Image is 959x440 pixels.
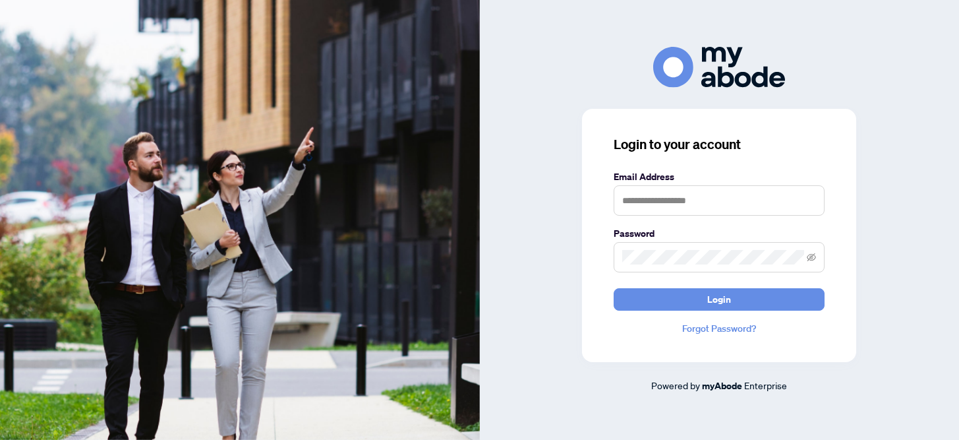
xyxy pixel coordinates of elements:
[744,379,787,391] span: Enterprise
[614,135,825,154] h3: Login to your account
[651,379,700,391] span: Powered by
[614,170,825,184] label: Email Address
[807,253,816,262] span: eye-invisible
[702,379,742,393] a: myAbode
[707,289,731,310] span: Login
[614,226,825,241] label: Password
[614,288,825,311] button: Login
[653,47,785,87] img: ma-logo
[614,321,825,336] a: Forgot Password?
